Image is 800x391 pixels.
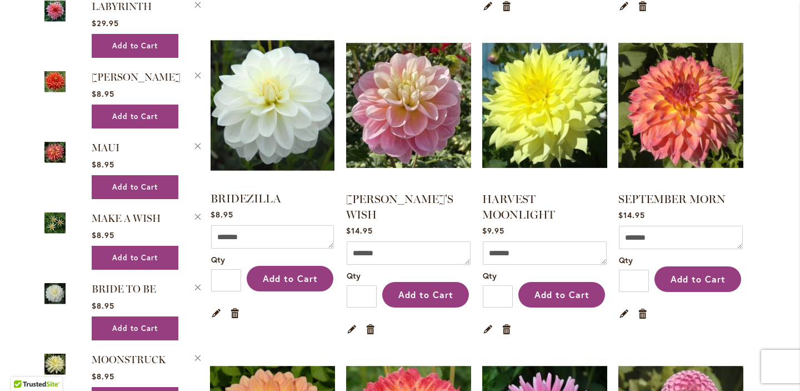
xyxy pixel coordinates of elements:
[92,371,114,382] span: $8.95
[619,255,633,265] span: Qty
[671,273,726,285] span: Add to Cart
[482,27,607,186] a: Harvest Moonlight
[92,175,178,199] button: Add to Cart
[112,182,158,192] span: Add to Cart
[482,27,607,184] img: Harvest Moonlight
[247,266,333,291] button: Add to Cart
[92,316,178,340] button: Add to Cart
[44,140,66,165] img: MAUI
[618,210,645,220] span: $14.95
[92,105,178,128] button: Add to Cart
[112,253,158,263] span: Add to Cart
[211,192,281,205] a: BRIDEZILLA
[92,159,114,170] span: $8.95
[483,270,497,281] span: Qty
[211,28,334,185] a: BRIDEZILLA
[44,352,66,377] img: MOONSTRUCK
[92,230,114,240] span: $8.95
[263,273,318,284] span: Add to Cart
[346,225,373,236] span: $14.95
[382,282,469,308] button: Add to Cart
[482,192,555,221] a: HARVEST MOONLIGHT
[44,69,66,94] img: STEVEN DAVID
[92,283,156,295] a: BRIDE TO BE
[92,354,166,366] a: MOONSTRUCK
[92,1,152,13] a: LABYRINTH
[618,192,726,206] a: SEPTEMBER MORN
[618,27,743,184] img: September Morn
[112,324,158,333] span: Add to Cart
[398,289,453,300] span: Add to Cart
[44,69,66,96] a: STEVEN DAVID
[92,34,178,58] button: Add to Cart
[92,212,161,225] a: MAKE A WISH
[44,210,66,235] img: MAKE A WISH
[112,112,158,121] span: Add to Cart
[518,282,605,308] button: Add to Cart
[654,266,741,292] button: Add to Cart
[482,225,504,236] span: $9.95
[112,41,158,51] span: Add to Cart
[44,281,66,308] a: BRIDE TO BE
[8,352,39,383] iframe: Launch Accessibility Center
[44,210,66,237] a: MAKE A WISH
[211,254,225,265] span: Qty
[92,71,181,83] a: [PERSON_NAME]
[534,289,589,300] span: Add to Cart
[347,270,361,281] span: Qty
[44,281,66,306] img: BRIDE TO BE
[346,27,471,184] img: Gabbie's Wish
[346,192,453,221] a: [PERSON_NAME]'S WISH
[44,140,66,167] a: MAUI
[92,18,119,28] span: $29.95
[44,352,66,379] a: MOONSTRUCK
[618,27,743,186] a: September Morn
[92,300,114,311] span: $8.95
[92,88,114,99] span: $8.95
[92,246,178,270] button: Add to Cart
[211,209,233,220] span: $8.95
[346,27,471,186] a: Gabbie's Wish
[92,142,119,154] a: MAUI
[208,24,338,187] img: BRIDEZILLA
